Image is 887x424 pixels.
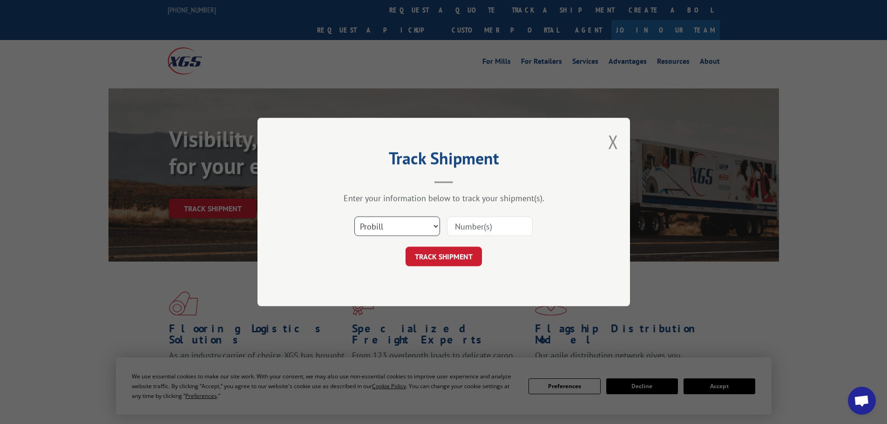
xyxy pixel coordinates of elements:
[406,247,482,266] button: TRACK SHIPMENT
[447,216,533,236] input: Number(s)
[848,387,876,415] div: Open chat
[304,152,583,169] h2: Track Shipment
[304,193,583,203] div: Enter your information below to track your shipment(s).
[608,129,618,154] button: Close modal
